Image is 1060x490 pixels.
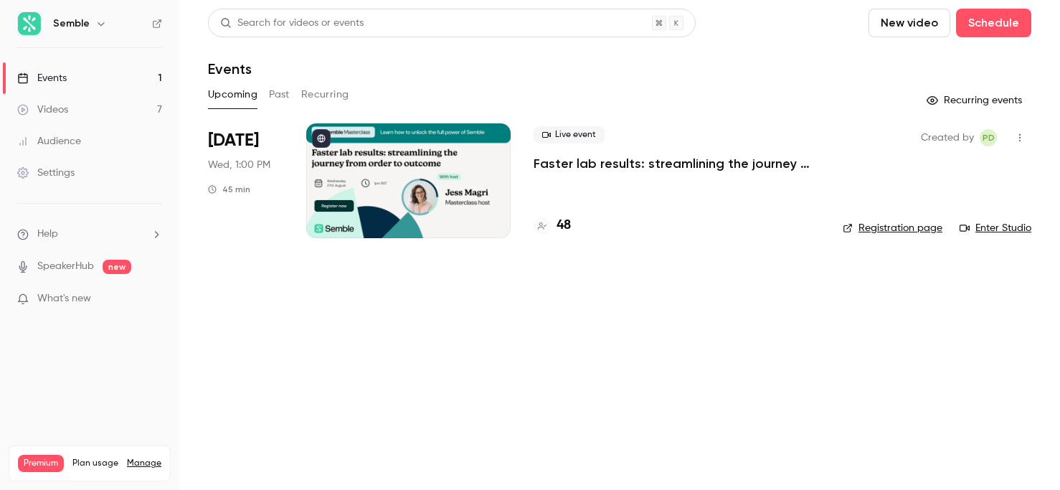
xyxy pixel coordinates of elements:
button: Recurring [301,83,349,106]
button: Upcoming [208,83,257,106]
div: Audience [17,134,81,149]
button: New video [869,9,950,37]
span: Pascale Day [980,129,997,146]
span: Help [37,227,58,242]
div: 45 min [208,184,250,195]
h6: Semble [53,17,90,31]
iframe: Noticeable Trigger [145,293,162,306]
span: Premium [18,455,64,472]
span: new [103,260,131,274]
span: Wed, 1:00 PM [208,158,270,172]
div: Search for videos or events [220,16,364,31]
h1: Events [208,60,252,77]
a: SpeakerHub [37,259,94,274]
span: Live event [534,126,605,143]
span: Plan usage [72,458,118,469]
img: Semble [18,12,41,35]
a: Faster lab results: streamlining the journey from order to outcome [534,155,820,172]
a: Manage [127,458,161,469]
span: What's new [37,291,91,306]
span: Created by [921,129,974,146]
span: PD [983,129,995,146]
h4: 48 [557,216,571,235]
span: [DATE] [208,129,259,152]
button: Schedule [956,9,1031,37]
div: Videos [17,103,68,117]
div: Aug 27 Wed, 1:00 PM (Europe/London) [208,123,283,238]
div: Settings [17,166,75,180]
button: Recurring events [920,89,1031,112]
a: Registration page [843,221,942,235]
a: Enter Studio [960,221,1031,235]
a: 48 [534,216,571,235]
li: help-dropdown-opener [17,227,162,242]
div: Events [17,71,67,85]
button: Past [269,83,290,106]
